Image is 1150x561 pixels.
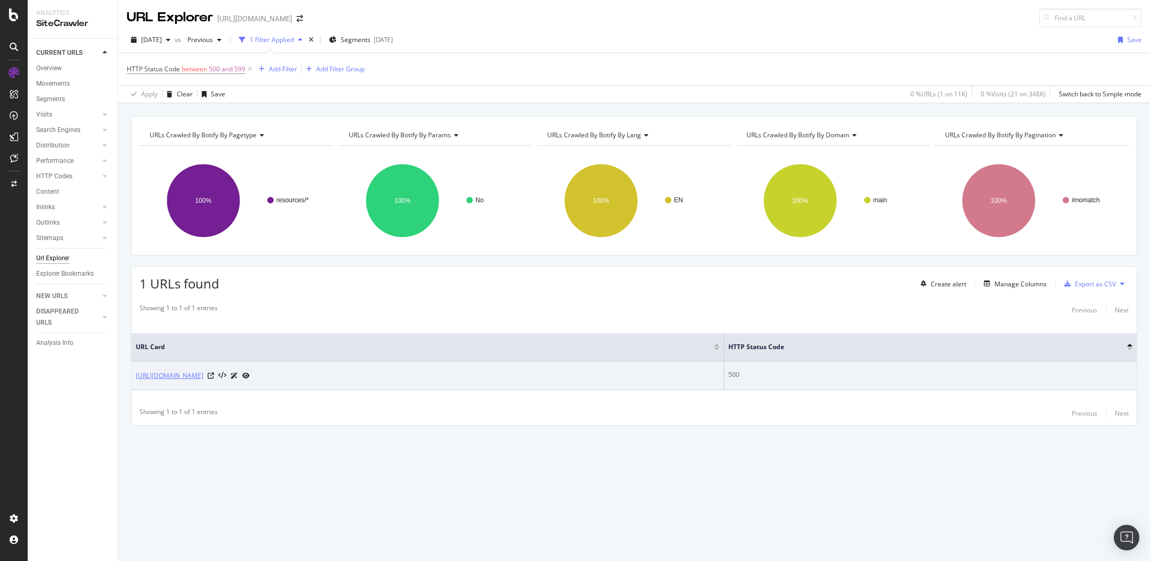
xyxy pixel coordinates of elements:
span: URLs Crawled By Botify By domain [746,130,849,139]
div: Segments [36,94,65,105]
div: Showing 1 to 1 of 1 entries [139,407,218,420]
span: between [182,64,207,73]
div: Save [1127,35,1141,44]
div: [URL][DOMAIN_NAME] [217,13,292,24]
button: Create alert [916,275,966,292]
div: Next [1115,409,1129,418]
a: CURRENT URLS [36,47,100,59]
button: Previous [1072,407,1097,420]
div: Switch back to Simple mode [1059,89,1141,98]
div: Next [1115,306,1129,315]
text: EN [674,196,683,204]
div: NEW URLS [36,291,68,302]
div: Apply [141,89,158,98]
a: Search Engines [36,125,100,136]
div: Create alert [931,279,966,288]
span: vs [175,35,183,44]
text: 100% [394,197,410,204]
div: SiteCrawler [36,18,109,30]
div: Overview [36,63,62,74]
div: 0 % Visits ( 21 on 348K ) [981,89,1046,98]
svg: A chart. [935,154,1129,247]
button: Segments[DATE] [325,31,397,48]
span: URLs Crawled By Botify By pagetype [150,130,257,139]
div: Performance [36,155,73,167]
div: 1 Filter Applied [250,35,294,44]
div: Analytics [36,9,109,18]
span: URL Card [136,342,711,352]
div: Clear [177,89,193,98]
a: Segments [36,94,110,105]
div: CURRENT URLS [36,47,83,59]
a: Url Explorer [36,253,110,264]
button: Apply [127,86,158,103]
span: 2025 Sep. 10th [141,35,162,44]
div: [DATE] [374,35,393,44]
a: Visits [36,109,100,120]
text: resources/* [276,196,309,204]
a: Distribution [36,140,100,151]
svg: A chart. [139,154,333,247]
text: 100% [195,197,212,204]
div: A chart. [339,154,532,247]
a: [URL][DOMAIN_NAME] [136,370,203,381]
a: HTTP Codes [36,171,100,182]
a: Content [36,186,110,197]
div: Search Engines [36,125,80,136]
text: No [475,196,484,204]
h4: URLs Crawled By Botify By lang [545,127,721,144]
button: Previous [1072,303,1097,316]
div: arrow-right-arrow-left [297,15,303,22]
a: DISAPPEARED URLS [36,306,100,328]
div: Explorer Bookmarks [36,268,94,279]
button: Add Filter Group [302,63,365,76]
text: 100% [792,197,808,204]
div: Add Filter Group [316,64,365,73]
div: HTTP Codes [36,171,72,182]
a: AI Url Details [231,370,238,381]
svg: A chart. [537,154,731,247]
svg: A chart. [736,154,930,247]
div: Movements [36,78,70,89]
div: Showing 1 to 1 of 1 entries [139,303,218,316]
button: View HTML Source [218,372,226,379]
input: Find a URL [1039,9,1141,27]
a: Overview [36,63,110,74]
div: Url Explorer [36,253,69,264]
button: Manage Columns [980,277,1047,290]
h4: URLs Crawled By Botify By pagination [943,127,1119,144]
div: Sitemaps [36,233,63,244]
div: Inlinks [36,202,55,213]
a: NEW URLS [36,291,100,302]
div: 500 [728,370,1132,379]
div: Add Filter [269,64,297,73]
div: Distribution [36,140,70,151]
span: HTTP Status Code [728,342,1111,352]
h4: URLs Crawled By Botify By domain [744,127,921,144]
text: 100% [991,197,1007,204]
a: Inlinks [36,202,100,213]
a: Outlinks [36,217,100,228]
div: DISAPPEARED URLS [36,306,90,328]
button: Export as CSV [1060,275,1116,292]
button: Previous [183,31,226,48]
a: URL Inspection [242,370,250,381]
div: times [307,35,316,45]
div: Visits [36,109,52,120]
a: Analysis Info [36,337,110,349]
button: Save [198,86,225,103]
div: Analysis Info [36,337,73,349]
div: URL Explorer [127,9,213,27]
h4: URLs Crawled By Botify By pagetype [147,127,324,144]
div: Previous [1072,306,1097,315]
text: #nomatch [1072,196,1100,204]
div: Export as CSV [1075,279,1116,288]
button: Add Filter [254,63,297,76]
button: Next [1115,407,1129,420]
span: URLs Crawled By Botify By lang [547,130,641,139]
div: 0 % URLs ( 1 on 11K ) [910,89,967,98]
span: 1 URLs found [139,275,219,292]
